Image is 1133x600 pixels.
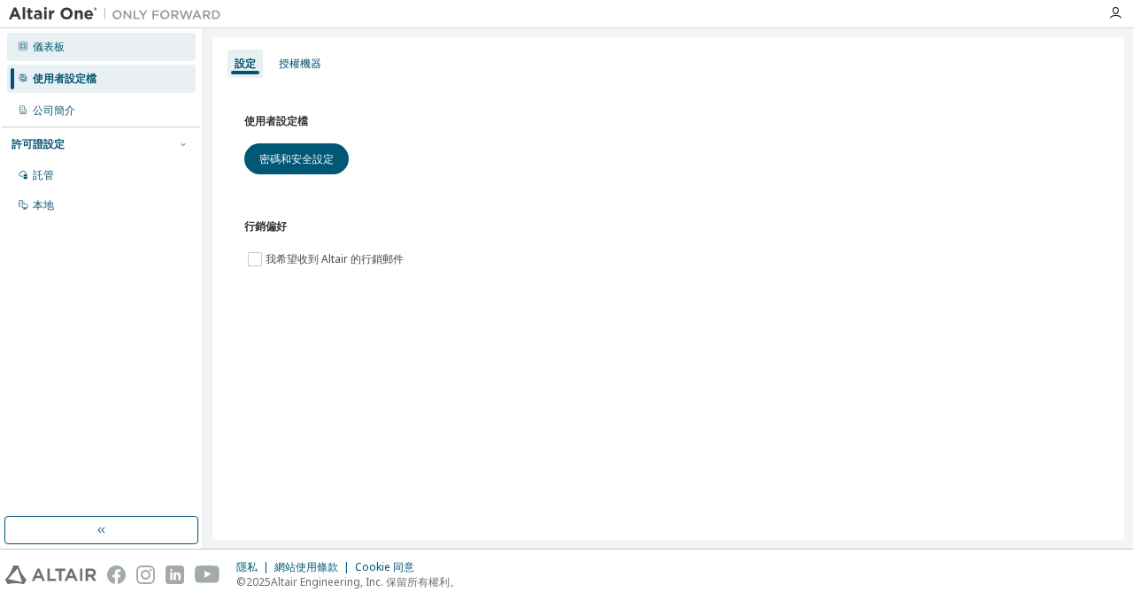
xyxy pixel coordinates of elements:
[33,167,54,182] font: 託管
[5,565,96,584] img: altair_logo.svg
[244,114,308,127] font: 使用者設定檔
[246,574,271,589] font: 2025
[33,71,96,86] font: 使用者設定檔
[244,219,287,233] font: 行銷偏好
[12,136,65,151] font: 許可證設定
[9,5,230,23] img: 牽牛星一號
[279,56,321,71] font: 授權機器
[236,574,246,589] font: ©
[244,143,349,174] button: 密碼和安全設定
[355,559,414,574] font: Cookie 同意
[236,559,258,574] font: 隱私
[259,151,334,166] font: 密碼和安全設定
[33,39,65,54] font: 儀表板
[271,574,460,589] font: Altair Engineering, Inc. 保留所有權利。
[136,565,155,584] img: instagram.svg
[266,251,404,266] font: 我希望收到 Altair 的行銷郵件
[166,565,184,584] img: linkedin.svg
[33,103,75,118] font: 公司簡介
[274,559,338,574] font: 網站使用條款
[195,565,220,584] img: youtube.svg
[33,197,54,212] font: 本地
[107,565,126,584] img: facebook.svg
[235,56,256,71] font: 設定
